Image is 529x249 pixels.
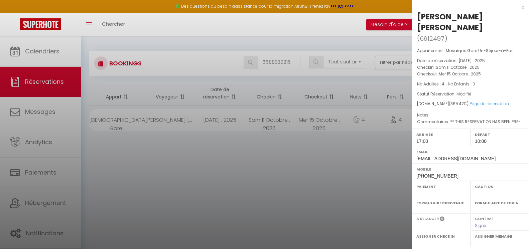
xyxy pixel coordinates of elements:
[475,139,487,144] span: 10:00
[440,216,444,223] i: Sélectionner OUI si vous souhaiter envoyer les séquences de messages post-checkout
[416,233,466,240] label: Assigner Checkin
[436,64,480,70] span: Sam 11 Octobre . 2025
[417,101,524,107] div: [DOMAIN_NAME]
[475,216,494,220] label: Contrat
[416,166,525,173] label: Mobile
[470,101,509,106] a: Page de réservation
[420,34,444,43] span: 6912497
[430,112,433,118] span: -
[475,131,525,138] label: Départ
[450,101,464,106] span: 365.47
[416,216,439,222] label: A relancer
[417,91,524,97] p: Statut Réservation :
[417,118,524,125] p: Commentaires :
[446,48,514,53] span: Mosaîque Gare Un-Séjour-à-Part
[417,11,524,33] div: [PERSON_NAME] [PERSON_NAME]
[417,57,524,64] p: Date de réservation :
[412,3,524,11] div: x
[475,183,525,190] label: Caution
[416,149,525,155] label: Email
[417,81,475,87] span: Nb Adultes : 4 -
[416,173,458,179] span: [PHONE_NUMBER]
[416,139,428,144] span: 17:00
[456,91,471,97] span: Modifié
[417,71,524,77] p: Checkout :
[416,200,466,206] label: Formulaire Bienvenue
[416,156,496,161] span: [EMAIL_ADDRESS][DOMAIN_NAME]
[416,131,466,138] label: Arrivée
[448,81,475,87] span: Nb Enfants : 0
[416,183,466,190] label: Paiement
[417,64,524,71] p: Checkin :
[475,233,525,240] label: Assigner Menage
[475,200,525,206] label: Formulaire Checkin
[458,58,485,63] span: [DATE] . 2025
[417,34,447,43] span: ( )
[449,101,469,106] span: ( €)
[475,223,486,228] span: Signé
[417,112,524,118] p: Notes :
[417,47,524,54] p: Appartement :
[439,71,481,77] span: Mer 15 Octobre . 2025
